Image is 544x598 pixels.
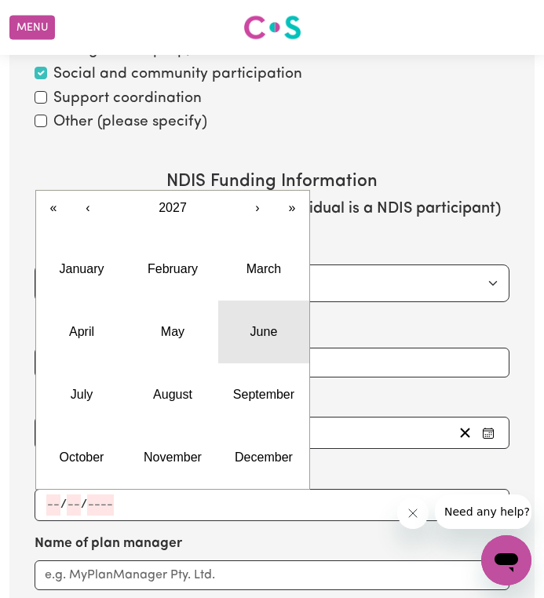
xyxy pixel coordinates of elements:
span: / [60,498,67,512]
label: Plan end date [35,461,124,482]
img: Careseekers logo [243,13,301,42]
button: August 2027 [127,363,218,426]
input: ---- [87,494,114,516]
button: January 2027 [36,238,127,301]
abbr: January 2027 [60,262,104,275]
button: Menu [9,16,55,40]
button: Pick your plan start date [477,422,499,443]
input: e.g. MyPlanManager Pty. Ltd. [35,560,509,590]
abbr: March 2027 [246,262,281,275]
label: Other (please specify) [53,111,207,134]
abbr: September 2027 [233,388,294,401]
button: November 2027 [127,426,218,489]
label: Support coordination [53,88,202,111]
h5: (please only complete if you/the individual is a NDIS participant) [35,199,509,218]
label: Social and community participation [53,64,302,86]
h4: NDIS Funding Information [35,172,509,193]
button: 2027 [105,191,240,225]
abbr: February 2027 [148,262,198,275]
abbr: December 2027 [235,450,293,464]
button: ‹ [71,191,105,225]
input: -- [67,494,81,516]
button: › [240,191,275,225]
button: April 2027 [36,301,127,363]
button: Clear plan start date [453,422,477,443]
input: -- [46,494,60,516]
abbr: July 2027 [71,388,93,401]
abbr: August 2027 [153,388,192,401]
button: March 2027 [218,238,309,301]
button: October 2027 [36,426,127,489]
button: May 2027 [127,301,218,363]
button: « [36,191,71,225]
abbr: April 2027 [69,325,94,338]
button: » [275,191,309,225]
span: 2027 [159,201,187,214]
label: NDIS Number [35,321,120,341]
iframe: Message from company [435,494,531,529]
label: Plan start date [35,390,130,410]
span: / [81,498,87,512]
iframe: Close message [397,498,429,529]
abbr: November 2027 [144,450,202,464]
label: Name of plan manager [35,534,182,554]
button: July 2027 [36,363,127,426]
abbr: June 2027 [250,325,278,338]
button: December 2027 [218,426,309,489]
label: Provider type [35,237,121,257]
iframe: Button to launch messaging window [481,535,531,585]
button: September 2027 [218,363,309,426]
a: Careseekers logo [243,9,301,46]
input: Enter your NDIS number [35,348,509,377]
button: February 2027 [127,238,218,301]
abbr: May 2027 [161,325,184,338]
button: June 2027 [218,301,309,363]
abbr: October 2027 [60,450,104,464]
